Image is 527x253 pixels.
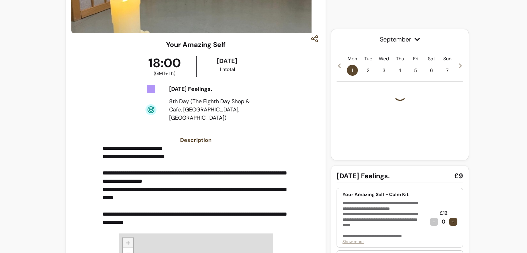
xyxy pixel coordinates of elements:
span: £9 [454,171,463,181]
div: 1 h total [198,66,257,73]
div: - [430,218,438,226]
div: [DATE] Feelings. [169,85,256,93]
div: + [449,218,457,226]
span: Show more [342,239,364,244]
p: Wed [379,55,389,62]
span: 7 [442,65,453,76]
div: Loading [393,87,407,101]
h3: Description [103,136,289,144]
span: 6 [426,65,437,76]
span: 0 [441,218,446,226]
p: Thu [396,55,404,62]
span: 4 [395,65,406,76]
span: [DATE] Feelings. [337,171,390,181]
span: 5 [410,65,421,76]
p: Sat [428,55,435,62]
h3: Your Amazing Self [166,40,225,49]
a: Zoom in [123,238,133,248]
p: Mon [348,55,357,62]
span: 1 [347,65,358,76]
div: [DATE] [198,56,257,66]
div: 18:00 [133,56,196,77]
p: £12 [440,209,447,216]
span: 3 [378,65,389,76]
img: Tickets Icon [145,84,156,95]
span: September [337,35,463,44]
span: ( GMT+1 h ) [154,70,175,77]
p: Sun [443,55,452,62]
p: Fri [413,55,418,62]
div: 8th Day (The Eighth Day Shop & Cafe, [GEOGRAPHIC_DATA], [GEOGRAPHIC_DATA]) [169,97,256,122]
span: + [126,238,130,248]
p: Tue [364,55,372,62]
p: Your Amazing Self - Calm Kit [342,191,424,198]
span: 2 [363,65,374,76]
